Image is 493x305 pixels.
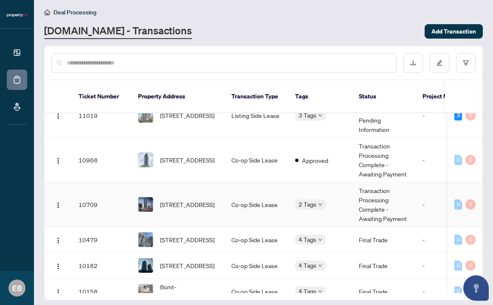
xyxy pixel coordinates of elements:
th: Transaction Type [225,80,288,113]
th: Status [352,80,416,113]
span: [STREET_ADDRESS] [160,235,214,244]
button: Logo [51,233,65,246]
button: edit [430,53,449,73]
td: - [416,279,467,305]
span: 4 Tags [299,235,316,244]
td: 10182 [72,253,131,279]
td: 11019 [72,93,131,138]
div: 0 [465,199,476,210]
img: thumbnail-img [138,284,153,299]
img: thumbnail-img [138,153,153,167]
div: 0 [454,235,462,245]
td: - [416,93,467,138]
span: [STREET_ADDRESS] [160,200,214,209]
span: down [318,263,322,268]
span: 4 Tags [299,260,316,270]
td: Co-op Side Lease [225,227,288,253]
span: edit [437,60,442,66]
span: [STREET_ADDRESS] [160,111,214,120]
img: logo [7,13,27,18]
div: 0 [465,260,476,271]
td: Trade Number Generated - Pending Information [352,93,416,138]
span: Approved [302,156,328,165]
td: 10158 [72,279,131,305]
span: 3 Tags [299,110,316,120]
td: Co-op Side Lease [225,138,288,182]
div: 0 [465,155,476,165]
button: filter [456,53,476,73]
th: Tags [288,80,352,113]
td: 10968 [72,138,131,182]
img: thumbnail-img [138,232,153,247]
button: download [403,53,423,73]
span: EB [12,282,22,294]
button: Logo [51,259,65,272]
span: filter [463,60,469,66]
td: Co-op Side Lease [225,182,288,227]
td: Transaction Processing Complete - Awaiting Payment [352,138,416,182]
div: 0 [454,260,462,271]
img: Logo [55,263,62,270]
span: down [318,289,322,294]
span: [STREET_ADDRESS] [160,155,214,165]
img: thumbnail-img [138,197,153,212]
span: home [44,9,50,15]
div: 0 [465,110,476,120]
td: Listing Side Lease [225,93,288,138]
span: [STREET_ADDRESS] [160,261,214,270]
button: Logo [51,285,65,298]
button: Logo [51,153,65,167]
th: Property Address [131,80,225,113]
div: 0 [454,199,462,210]
span: 2 Tags [299,199,316,209]
button: Open asap [463,275,489,301]
td: Final Trade [352,227,416,253]
img: Logo [55,289,62,296]
span: down [318,113,322,118]
td: - [416,227,467,253]
span: Add Transaction [431,25,476,38]
div: 0 [465,235,476,245]
a: [DOMAIN_NAME] - Transactions [44,24,192,39]
img: thumbnail-img [138,258,153,273]
span: Bsmt-[STREET_ADDRESS] [160,282,218,301]
th: Ticket Number [72,80,131,113]
button: Add Transaction [425,24,483,39]
img: thumbnail-img [138,108,153,123]
td: Final Trade [352,279,416,305]
button: Logo [51,109,65,122]
span: download [410,60,416,66]
td: - [416,182,467,227]
button: Logo [51,198,65,211]
span: down [318,202,322,207]
td: - [416,138,467,182]
td: Co-op Side Lease [225,279,288,305]
img: Logo [55,202,62,209]
td: 10709 [72,182,131,227]
img: Logo [55,237,62,244]
th: Project Name [416,80,467,113]
span: down [318,238,322,242]
td: 10479 [72,227,131,253]
td: - [416,253,467,279]
span: 4 Tags [299,286,316,296]
div: 3 [454,110,462,120]
div: 0 [454,155,462,165]
td: Transaction Processing Complete - Awaiting Payment [352,182,416,227]
td: Co-op Side Lease [225,253,288,279]
img: Logo [55,113,62,120]
div: 0 [454,286,462,297]
img: Logo [55,157,62,164]
td: Final Trade [352,253,416,279]
span: Deal Processing [54,8,96,16]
